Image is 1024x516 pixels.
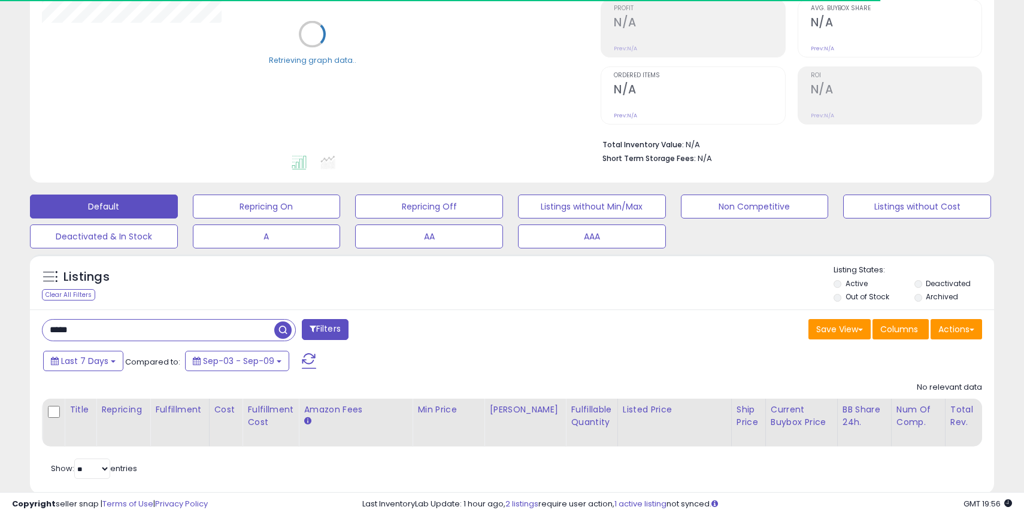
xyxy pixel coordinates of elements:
[518,224,666,248] button: AAA
[737,403,761,429] div: Ship Price
[681,195,829,218] button: Non Competitive
[846,278,868,289] label: Active
[872,319,929,339] button: Columns
[926,292,958,302] label: Archived
[61,355,108,367] span: Last 7 Days
[417,403,479,416] div: Min Price
[614,83,784,99] h2: N/A
[880,323,918,335] span: Columns
[698,153,712,164] span: N/A
[602,139,684,150] b: Total Inventory Value:
[69,403,91,416] div: Title
[51,463,137,474] span: Show: entries
[811,5,981,12] span: Avg. Buybox Share
[30,224,178,248] button: Deactivated & In Stock
[964,498,1012,509] span: 2025-09-17 19:56 GMT
[30,195,178,218] button: Default
[102,498,153,509] a: Terms of Use
[63,269,110,286] h5: Listings
[43,351,123,371] button: Last 7 Days
[846,292,889,302] label: Out of Stock
[193,195,341,218] button: Repricing On
[203,355,274,367] span: Sep-03 - Sep-09
[518,195,666,218] button: Listings without Min/Max
[362,499,1013,510] div: Last InventoryLab Update: 1 hour ago, require user action, not synced.
[269,54,356,65] div: Retrieving graph data..
[505,498,538,509] a: 2 listings
[614,112,637,119] small: Prev: N/A
[843,403,886,429] div: BB Share 24h.
[42,289,95,301] div: Clear All Filters
[614,5,784,12] span: Profit
[917,382,982,393] div: No relevant data
[614,498,666,509] a: 1 active listing
[602,153,696,163] b: Short Term Storage Fees:
[771,403,832,429] div: Current Buybox Price
[811,112,834,119] small: Prev: N/A
[355,195,503,218] button: Repricing Off
[247,403,293,429] div: Fulfillment Cost
[896,403,940,429] div: Num of Comp.
[614,16,784,32] h2: N/A
[155,498,208,509] a: Privacy Policy
[811,72,981,79] span: ROI
[614,72,784,79] span: Ordered Items
[12,498,56,509] strong: Copyright
[602,136,973,151] li: N/A
[185,351,289,371] button: Sep-03 - Sep-09
[811,16,981,32] h2: N/A
[926,278,971,289] label: Deactivated
[931,319,982,339] button: Actions
[843,195,991,218] button: Listings without Cost
[811,83,981,99] h2: N/A
[125,356,180,368] span: Compared to:
[623,403,726,416] div: Listed Price
[950,403,994,429] div: Total Rev.
[304,403,407,416] div: Amazon Fees
[614,45,637,52] small: Prev: N/A
[214,403,238,416] div: Cost
[302,319,349,340] button: Filters
[811,45,834,52] small: Prev: N/A
[155,403,204,416] div: Fulfillment
[304,416,311,427] small: Amazon Fees.
[489,403,561,416] div: [PERSON_NAME]
[571,403,612,429] div: Fulfillable Quantity
[193,224,341,248] button: A
[101,403,145,416] div: Repricing
[834,265,993,276] p: Listing States:
[12,499,208,510] div: seller snap | |
[355,224,503,248] button: AA
[808,319,871,339] button: Save View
